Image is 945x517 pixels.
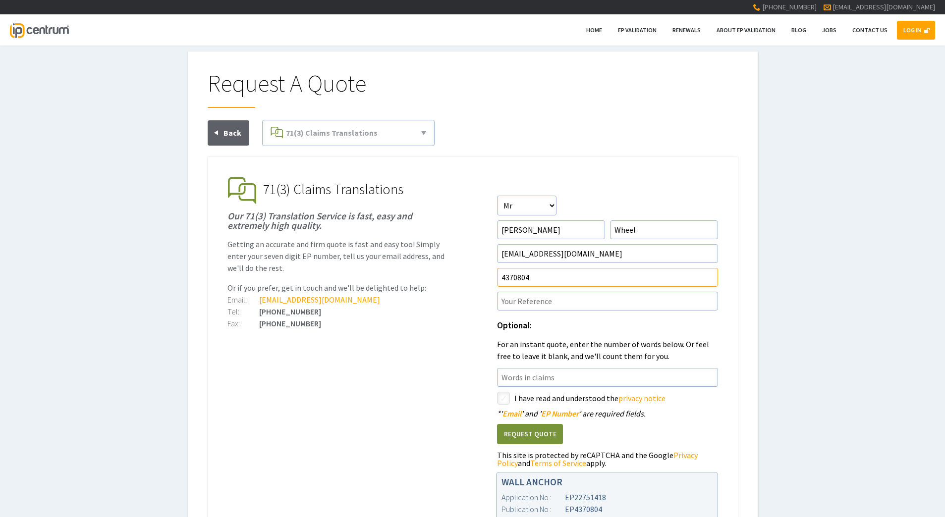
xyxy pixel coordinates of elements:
a: About EP Validation [710,21,782,40]
input: Words in claims [497,368,718,387]
div: EP4370804 [501,503,713,515]
a: LOG IN [897,21,935,40]
span: Renewals [672,26,701,34]
a: Terms of Service [530,458,586,468]
p: For an instant quote, enter the number of words below. Or feel free to leave it blank, and we'll ... [497,338,718,362]
a: IP Centrum [10,14,68,46]
div: Fax: [227,319,259,327]
div: Email: [227,296,259,304]
span: About EP Validation [717,26,776,34]
a: Home [580,21,609,40]
span: Contact Us [852,26,888,34]
input: EP Number [497,268,718,287]
a: Jobs [816,21,843,40]
div: Tel: [227,308,259,315]
a: [EMAIL_ADDRESS][DOMAIN_NAME] [259,295,380,305]
a: Contact Us [846,21,894,40]
span: Home [586,26,602,34]
h1: Optional: [497,321,718,330]
p: Or if you prefer, get in touch and we'll be delighted to help: [227,282,448,294]
div: This site is protected by reCAPTCHA and the Google and apply. [497,451,718,467]
span: EP Validation [618,26,657,34]
span: [PHONE_NUMBER] [762,2,817,11]
a: privacy notice [618,393,666,403]
div: ' ' and ' ' are required fields. [497,410,718,417]
h1: WALL ANCHOR [501,477,713,487]
a: Renewals [666,21,707,40]
input: Email [497,244,718,263]
a: Blog [785,21,813,40]
span: Blog [791,26,806,34]
span: Jobs [822,26,836,34]
p: Getting an accurate and firm quote is fast and easy too! Simply enter your seven digit EP number,... [227,238,448,274]
input: Your Reference [497,292,718,310]
a: [EMAIL_ADDRESS][DOMAIN_NAME] [833,2,935,11]
span: Email [502,409,521,418]
input: First Name [497,220,605,239]
span: 71(3) Claims Translations [286,128,378,138]
span: EP Number [541,409,579,418]
a: Privacy Policy [497,450,698,468]
h1: Request A Quote [208,71,738,108]
input: Surname [610,220,718,239]
div: [PHONE_NUMBER] [227,308,448,315]
div: [PHONE_NUMBER] [227,319,448,327]
div: EP22751418 [501,491,713,503]
button: Request Quote [497,424,563,444]
span: 71(3) Claims Translations [263,180,403,198]
div: Publication No : [501,503,565,515]
div: Application No : [501,491,565,503]
label: styled-checkbox [497,392,510,405]
span: Back [223,128,241,138]
a: EP Validation [611,21,663,40]
a: 71(3) Claims Translations [267,124,430,142]
h1: Our 71(3) Translation Service is fast, easy and extremely high quality. [227,211,448,230]
a: Back [208,120,249,146]
label: I have read and understood the [514,392,718,405]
